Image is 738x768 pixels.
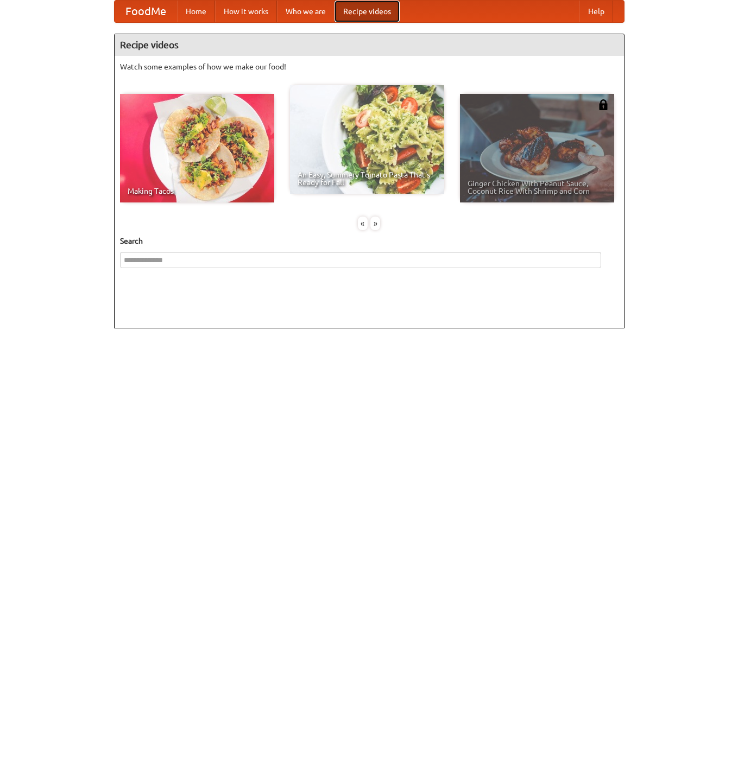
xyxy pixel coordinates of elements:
a: An Easy, Summery Tomato Pasta That's Ready for Fall [290,85,444,194]
span: An Easy, Summery Tomato Pasta That's Ready for Fall [298,171,437,186]
a: Home [177,1,215,22]
a: Recipe videos [335,1,400,22]
a: Help [579,1,613,22]
h4: Recipe videos [115,34,624,56]
a: Who we are [277,1,335,22]
div: » [370,217,380,230]
h5: Search [120,236,619,246]
a: FoodMe [115,1,177,22]
a: Making Tacos [120,94,274,202]
a: How it works [215,1,277,22]
img: 483408.png [598,99,609,110]
p: Watch some examples of how we make our food! [120,61,619,72]
span: Making Tacos [128,187,267,195]
div: « [358,217,368,230]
